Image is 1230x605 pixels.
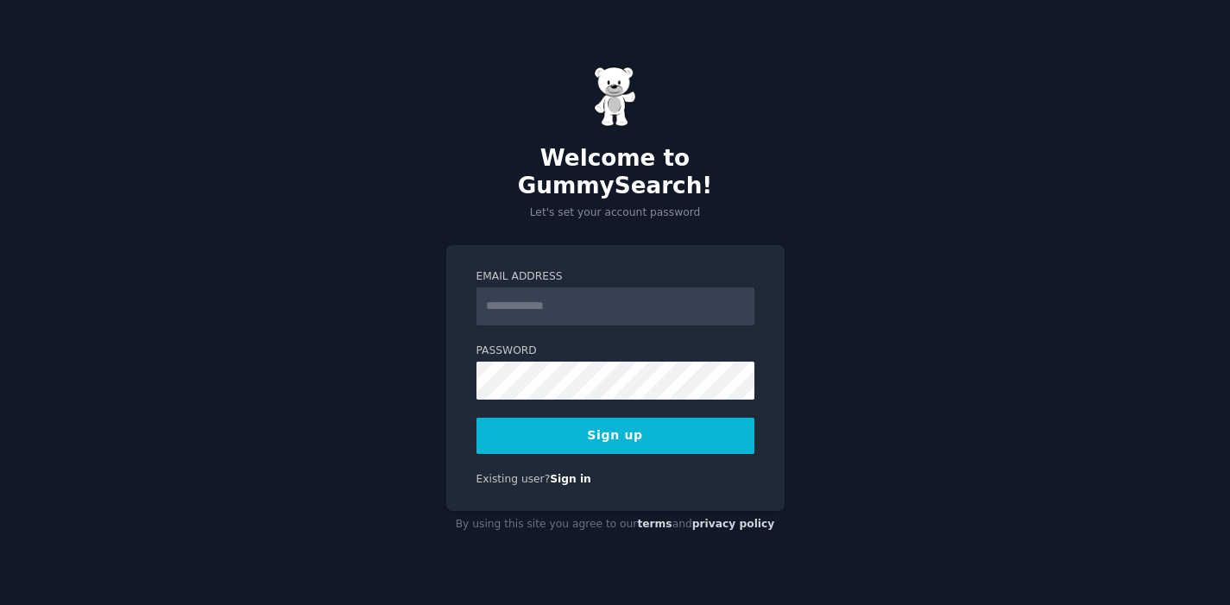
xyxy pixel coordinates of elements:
[446,145,785,199] h2: Welcome to GummySearch!
[446,511,785,539] div: By using this site you agree to our and
[446,205,785,221] p: Let's set your account password
[637,518,672,530] a: terms
[476,418,754,454] button: Sign up
[476,269,754,285] label: Email Address
[476,343,754,359] label: Password
[550,473,591,485] a: Sign in
[692,518,775,530] a: privacy policy
[594,66,637,127] img: Gummy Bear
[476,473,551,485] span: Existing user?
